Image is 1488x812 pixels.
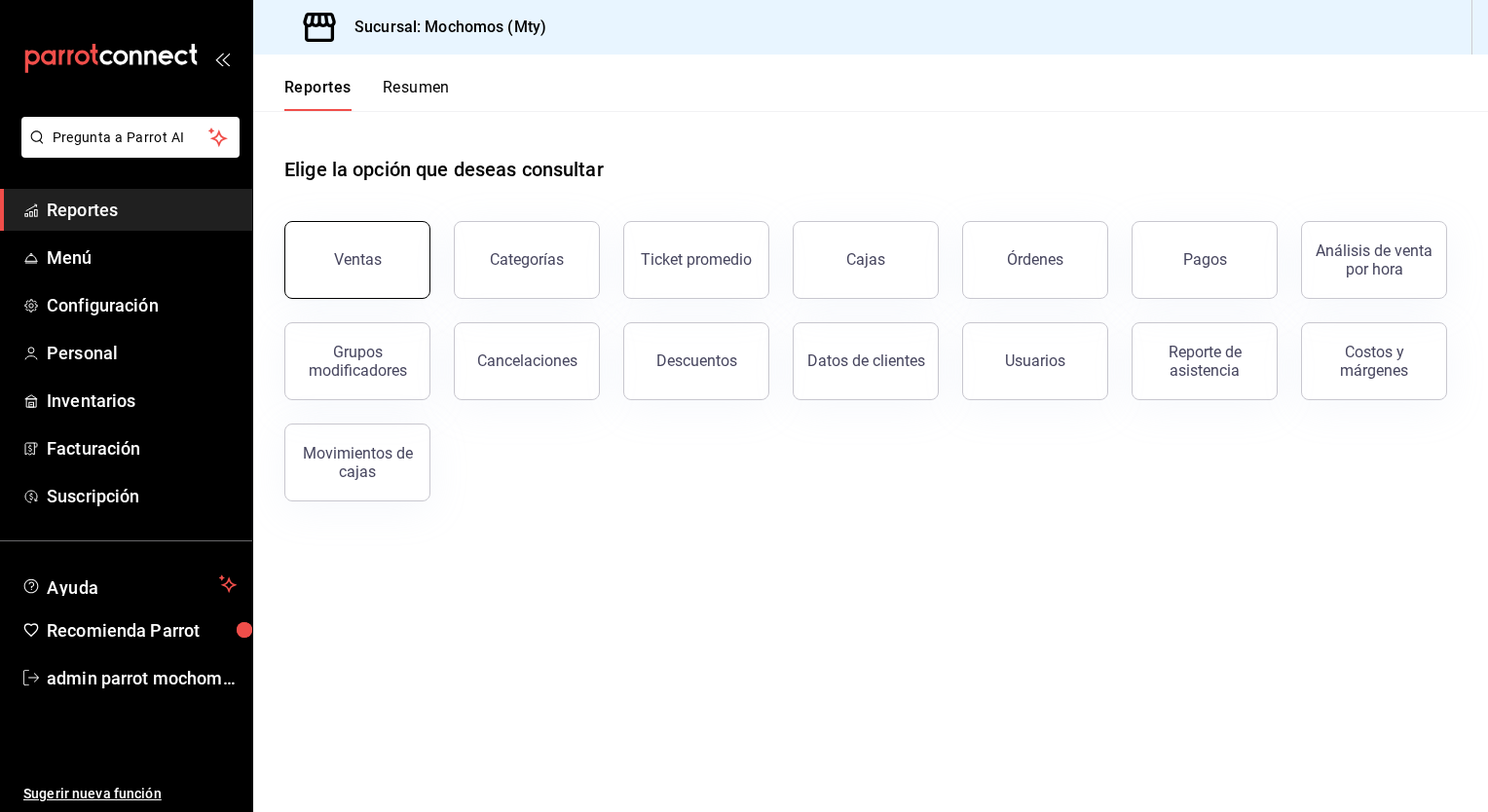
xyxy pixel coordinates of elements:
button: Ticket promedio [623,221,769,299]
span: Personal [47,340,237,366]
span: Menú [47,244,237,271]
h1: Elige la opción que deseas consultar [284,155,604,184]
button: Costos y márgenes [1301,322,1447,400]
button: Grupos modificadores [284,322,430,400]
div: Órdenes [1007,250,1063,269]
span: Configuración [47,292,237,318]
a: Pregunta a Parrot AI [14,141,240,162]
button: Movimientos de cajas [284,424,430,501]
div: Cancelaciones [477,351,577,370]
div: navigation tabs [284,78,450,111]
button: Usuarios [962,322,1108,400]
span: Facturación [47,435,237,461]
button: Cajas [793,221,939,299]
button: Reportes [284,78,352,111]
button: Análisis de venta por hora [1301,221,1447,299]
button: Ventas [284,221,430,299]
span: Pregunta a Parrot AI [53,128,209,148]
button: open_drawer_menu [214,51,230,66]
div: Categorías [490,250,564,269]
div: Descuentos [656,351,737,370]
div: Cajas [846,250,885,269]
div: Costos y márgenes [1314,343,1434,380]
button: Datos de clientes [793,322,939,400]
div: Grupos modificadores [297,343,418,380]
h3: Sucursal: Mochomos (Mty) [339,16,546,39]
span: Ayuda [47,572,211,596]
div: Usuarios [1005,351,1065,370]
span: admin parrot mochomos [47,665,237,691]
button: Resumen [383,78,450,111]
div: Reporte de asistencia [1144,343,1265,380]
div: Movimientos de cajas [297,444,418,481]
div: Ticket promedio [641,250,752,269]
button: Descuentos [623,322,769,400]
button: Pagos [1132,221,1278,299]
div: Pagos [1183,250,1227,269]
span: Reportes [47,197,237,223]
button: Cancelaciones [454,322,600,400]
button: Pregunta a Parrot AI [21,117,240,158]
button: Reporte de asistencia [1132,322,1278,400]
div: Análisis de venta por hora [1314,241,1434,278]
span: Sugerir nueva función [23,784,237,804]
span: Suscripción [47,483,237,509]
span: Recomienda Parrot [47,617,237,644]
span: Inventarios [47,388,237,414]
div: Datos de clientes [807,351,925,370]
button: Órdenes [962,221,1108,299]
button: Categorías [454,221,600,299]
div: Ventas [334,250,382,269]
